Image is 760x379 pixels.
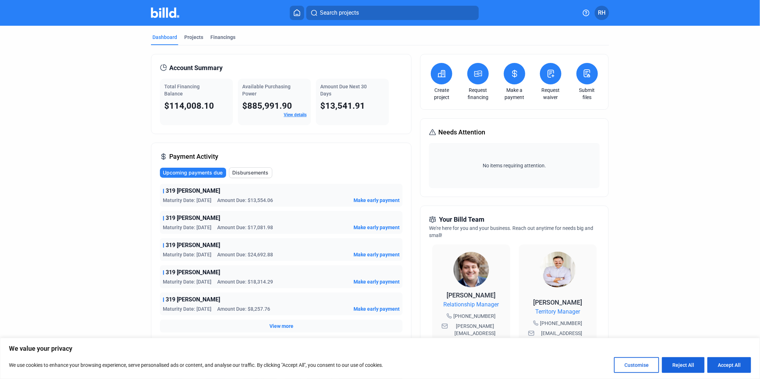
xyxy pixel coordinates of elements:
span: Disbursements [232,169,268,176]
span: Search projects [320,9,359,17]
button: Make early payment [354,197,400,204]
span: Territory Manager [535,307,580,316]
img: Billd Company Logo [151,8,179,18]
span: Needs Attention [438,127,485,137]
span: No items requiring attention. [432,162,596,169]
div: Dashboard [152,34,177,41]
span: Amount Due: $24,692.88 [217,251,273,258]
p: We use cookies to enhance your browsing experience, serve personalised ads or content, and analys... [9,361,383,369]
span: Your Billd Team [439,215,484,225]
img: Relationship Manager [453,252,489,287]
span: 319 [PERSON_NAME] [166,214,220,222]
p: We value your privacy [9,344,751,353]
span: $13,541.91 [320,101,365,111]
span: [PERSON_NAME] [533,299,582,306]
a: Submit files [575,87,600,101]
a: Request financing [466,87,491,101]
span: 319 [PERSON_NAME] [166,241,220,250]
a: Create project [429,87,454,101]
span: Relationship Manager [443,300,499,309]
span: Available Purchasing Power [242,84,291,97]
a: View details [284,112,307,117]
span: Maturity Date: [DATE] [163,251,211,258]
span: $885,991.90 [242,101,292,111]
span: [PERSON_NAME] [447,291,496,299]
span: 319 [PERSON_NAME] [166,268,220,277]
span: 319 [PERSON_NAME] [166,295,220,304]
button: Search projects [306,6,479,20]
span: Amount Due Next 30 Days [320,84,367,97]
button: Make early payment [354,224,400,231]
span: We're here for you and your business. Reach out anytime for needs big and small! [429,225,593,238]
span: Maturity Date: [DATE] [163,197,211,204]
button: Make early payment [354,305,400,312]
span: Amount Due: $8,257.76 [217,305,270,312]
button: View more [269,323,293,330]
img: Territory Manager [540,252,576,287]
button: Make early payment [354,278,400,285]
span: 319 [PERSON_NAME] [166,187,220,195]
span: Amount Due: $13,554.06 [217,197,273,204]
span: Amount Due: $18,314.29 [217,278,273,285]
span: Account Summary [169,63,223,73]
div: Projects [184,34,203,41]
span: Maturity Date: [DATE] [163,278,211,285]
span: Maturity Date: [DATE] [163,224,211,231]
button: Reject All [662,357,705,373]
span: Amount Due: $17,081.98 [217,224,273,231]
button: Accept All [707,357,751,373]
span: Maturity Date: [DATE] [163,305,211,312]
span: [PERSON_NAME][EMAIL_ADDRESS][PERSON_NAME][DOMAIN_NAME] [449,323,501,351]
button: Make early payment [354,251,400,258]
button: Disbursements [229,167,272,178]
a: Make a payment [502,87,527,101]
span: [PHONE_NUMBER] [453,312,496,320]
div: Financings [210,34,235,41]
span: Payment Activity [169,152,218,162]
button: Upcoming payments due [160,168,226,178]
button: RH [595,6,609,20]
span: Upcoming payments due [163,169,223,176]
a: Request waiver [538,87,563,101]
button: Customise [614,357,659,373]
span: $114,008.10 [164,101,214,111]
span: [EMAIL_ADDRESS][DOMAIN_NAME] [536,330,588,344]
span: Total Financing Balance [164,84,200,97]
span: RH [598,9,606,17]
span: [PHONE_NUMBER] [540,320,582,327]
